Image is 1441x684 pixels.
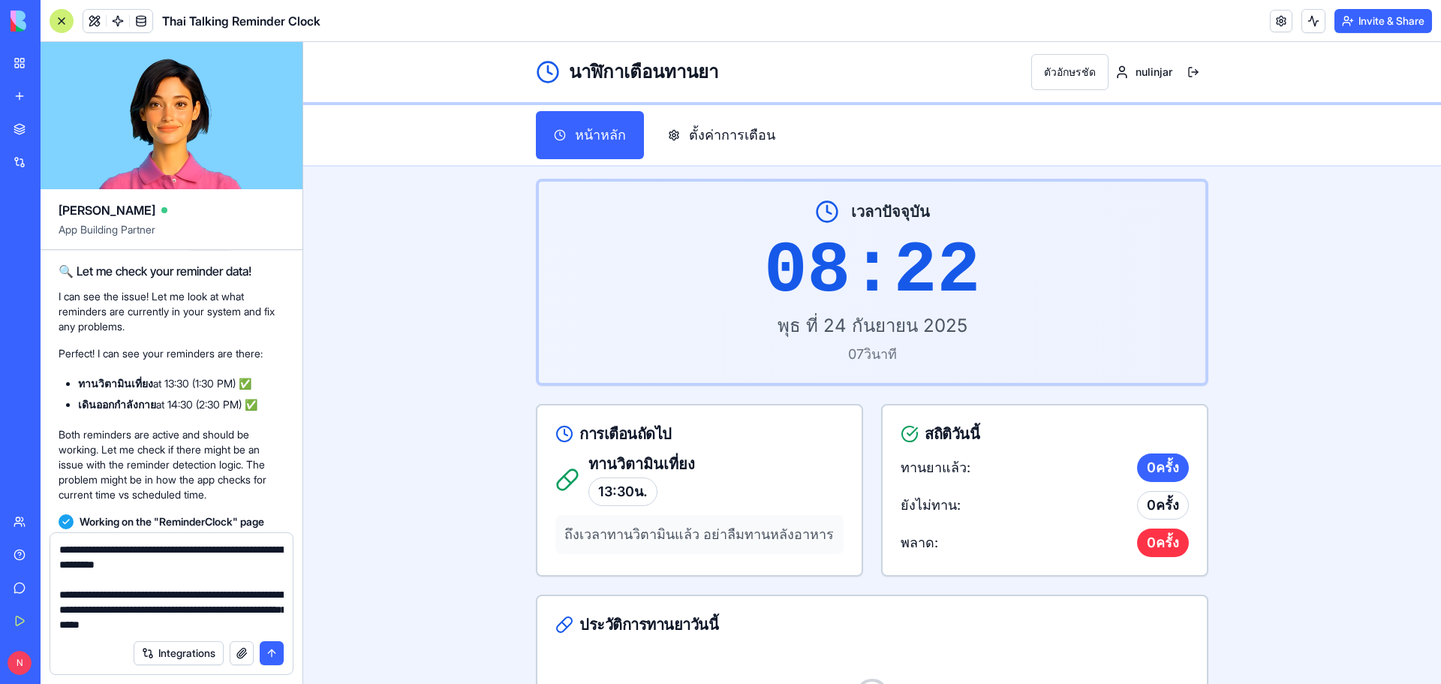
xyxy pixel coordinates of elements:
li: at 13:30 (1:30 PM) ✅ [78,376,284,391]
span: N [8,651,32,675]
span: Thai Talking Reminder Clock [162,12,320,30]
li: at 14:30 (2:30 PM) ✅ [78,397,284,412]
p: Both reminders are active and should be working. Let me check if there might be an issue with the... [59,427,284,502]
button: Integrations [134,641,224,665]
span: ทานยาแล้ว: [597,415,667,436]
div: การเตือนถัดไป [252,381,540,402]
button: ตั้งค่าการเตือน [347,69,490,117]
strong: เดินออกกำลังกาย [78,398,156,411]
button: Invite & Share [1334,9,1432,33]
button: หน้าหลัก [233,69,341,117]
h2: 🔍 Let me check your reminder data! [59,262,284,280]
p: I can see the issue! Let me look at what reminders are currently in your system and fix any probl... [59,289,284,334]
span: App Building Partner [59,222,284,249]
div: 07 วินาที [254,302,884,323]
div: สถิติวันนี้ [597,381,886,402]
h3: ทานวิตามินเที่ยง [285,411,392,432]
button: ตัวอักษรชัด [728,12,805,48]
h1: นาฬิกาเตือนทานยา [266,18,415,42]
p: ถึงเวลาทานวิตามินแล้ว อย่าลืมทานหลังอาหาร [252,473,540,512]
strong: ทานวิตามินเที่ยง [78,377,153,390]
img: logo [11,11,104,32]
div: พุธ ที่ 24 กันยายน 2025 [254,272,884,296]
span: [PERSON_NAME] [59,201,155,219]
span: nulinjar [832,23,869,38]
div: 0 ครั้ง [834,411,886,440]
div: 13:30 น. [285,435,354,464]
h2: เวลาปัจจุบัน [548,159,627,180]
div: 08:22 [254,194,884,266]
div: ประวัติการทานยาวันนี้ [252,572,886,593]
span: ยังไม่ทาน: [597,453,657,474]
span: Working on the "ReminderClock" page [80,514,264,529]
div: 0 ครั้ง [834,487,886,515]
div: 0 ครั้ง [834,449,886,478]
span: พลาด: [597,490,635,511]
p: Perfect! I can see your reminders are there: [59,346,284,361]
